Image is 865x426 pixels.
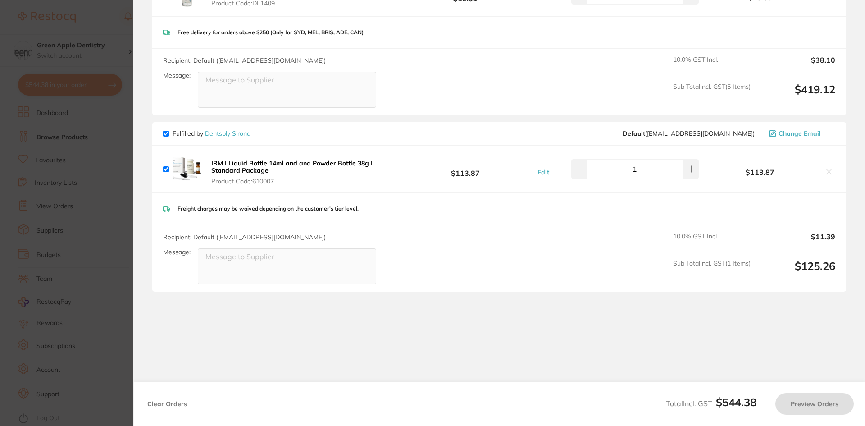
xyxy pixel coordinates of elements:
b: $544.38 [716,395,756,409]
button: Preview Orders [775,393,854,415]
span: Sub Total Incl. GST ( 1 Items) [673,260,751,284]
b: Default [623,129,645,137]
p: Free delivery for orders above $250 (Only for SYD, MEL, BRIS, ADE, CAN) [178,29,364,36]
span: clientservices@dentsplysirona.com [623,130,755,137]
button: Change Email [766,129,835,137]
span: Recipient: Default ( [EMAIL_ADDRESS][DOMAIN_NAME] ) [163,56,326,64]
span: Total Incl. GST [666,399,756,408]
img: eGd0cHVsOA [173,155,201,183]
label: Message: [163,72,191,79]
b: $113.87 [701,168,819,176]
span: 10.0 % GST Incl. [673,56,751,76]
button: IRM I Liquid Bottle 14ml and and Powder Bottle 38g I Standard Package Product Code:610007 [209,159,398,185]
span: Sub Total Incl. GST ( 5 Items) [673,83,751,108]
p: Fulfilled by [173,130,250,137]
p: Freight charges may be waived depending on the customer's tier level. [178,206,359,212]
span: 10.0 % GST Incl. [673,233,751,252]
span: Product Code: 610007 [211,178,396,185]
output: $11.39 [758,233,835,252]
output: $125.26 [758,260,835,284]
b: IRM I Liquid Bottle 14ml and and Powder Bottle 38g I Standard Package [211,159,373,174]
b: $113.87 [398,161,533,178]
label: Message: [163,248,191,256]
a: Dentsply Sirona [205,129,250,137]
output: $38.10 [758,56,835,76]
span: Change Email [778,130,821,137]
button: Edit [535,168,552,176]
span: Recipient: Default ( [EMAIL_ADDRESS][DOMAIN_NAME] ) [163,233,326,241]
output: $419.12 [758,83,835,108]
button: Clear Orders [145,393,190,415]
